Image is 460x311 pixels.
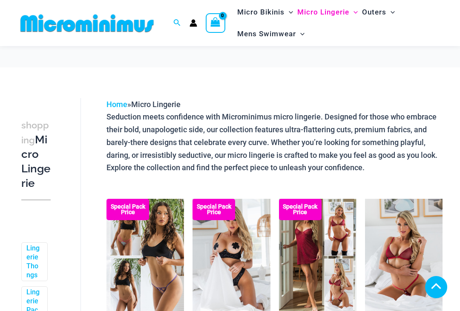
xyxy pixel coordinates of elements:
[295,1,360,23] a: Micro LingerieMenu ToggleMenu Toggle
[362,1,386,23] span: Outers
[206,13,225,33] a: View Shopping Cart, empty
[106,110,443,174] p: Seduction meets confidence with Microminimus micro lingerie. Designed for those who embrace their...
[21,118,51,191] h3: Micro Lingerie
[360,1,397,23] a: OutersMenu ToggleMenu Toggle
[190,19,197,27] a: Account icon link
[237,23,296,45] span: Mens Swimwear
[285,1,293,23] span: Menu Toggle
[21,120,49,145] span: shopping
[349,1,358,23] span: Menu Toggle
[173,18,181,29] a: Search icon link
[386,1,395,23] span: Menu Toggle
[131,100,181,109] span: Micro Lingerie
[106,100,127,109] a: Home
[237,1,285,23] span: Micro Bikinis
[296,23,305,45] span: Menu Toggle
[17,14,157,33] img: MM SHOP LOGO FLAT
[279,204,322,215] b: Special Pack Price
[106,100,181,109] span: »
[193,204,235,215] b: Special Pack Price
[235,1,295,23] a: Micro BikinisMenu ToggleMenu Toggle
[26,244,41,279] a: Lingerie Thongs
[297,1,349,23] span: Micro Lingerie
[106,204,149,215] b: Special Pack Price
[235,23,307,45] a: Mens SwimwearMenu ToggleMenu Toggle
